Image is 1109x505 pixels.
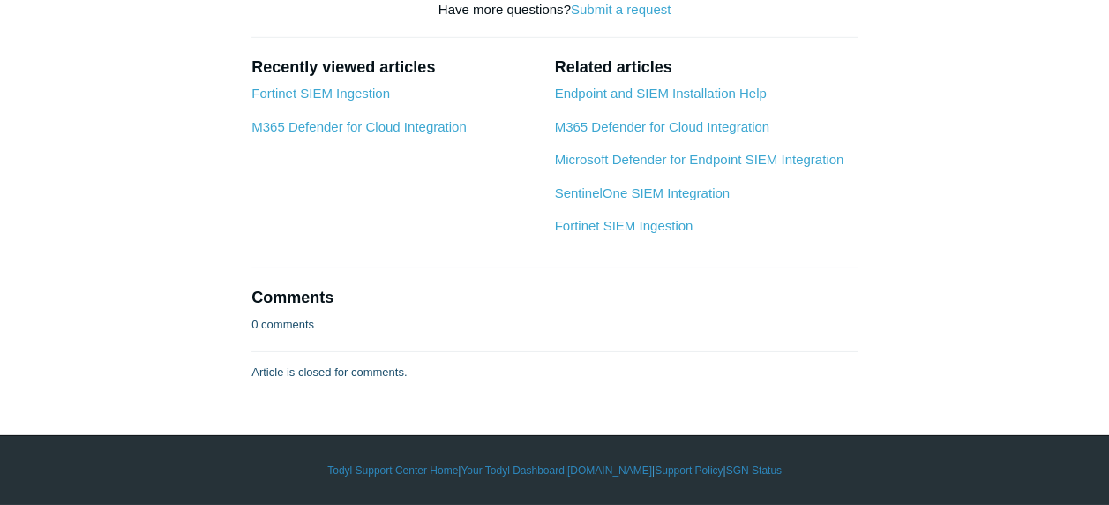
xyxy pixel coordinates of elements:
[655,463,723,479] a: Support Policy
[251,86,390,101] a: Fortinet SIEM Ingestion
[554,185,729,200] a: SentinelOne SIEM Integration
[251,286,858,310] h2: Comments
[461,463,564,479] a: Your Todyl Dashboard
[567,463,652,479] a: [DOMAIN_NAME]
[251,316,314,334] p: 0 comments
[327,463,458,479] a: Todyl Support Center Home
[554,152,843,167] a: Microsoft Defender for Endpoint SIEM Integration
[56,463,1053,479] div: | | | |
[554,119,768,134] a: M365 Defender for Cloud Integration
[251,364,407,381] p: Article is closed for comments.
[251,56,536,79] h2: Recently viewed articles
[554,218,693,233] a: Fortinet SIEM Ingestion
[726,463,782,479] a: SGN Status
[571,2,671,17] a: Submit a request
[554,56,857,79] h2: Related articles
[251,119,466,134] a: M365 Defender for Cloud Integration
[554,86,766,101] a: Endpoint and SIEM Installation Help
